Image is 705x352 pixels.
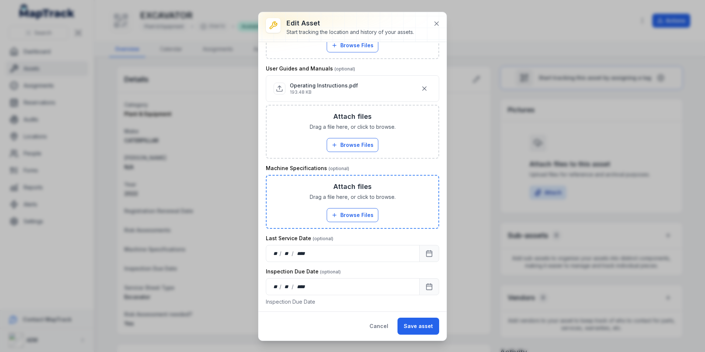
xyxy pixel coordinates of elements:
[310,193,396,201] span: Drag a file here, or click to browse.
[327,208,378,222] button: Browse Files
[310,123,396,131] span: Drag a file here, or click to browse.
[266,298,439,306] p: Inspection Due Date
[363,318,395,335] button: Cancel
[266,65,355,72] label: User Guides and Manuals
[397,318,439,335] button: Save asset
[272,283,279,290] div: day,
[333,111,372,122] h3: Attach files
[272,250,279,257] div: day,
[327,138,378,152] button: Browse Files
[282,283,292,290] div: month,
[286,18,414,28] h3: Edit asset
[282,250,292,257] div: month,
[290,82,358,89] p: Operating Instructions.pdf
[419,278,439,295] button: Calendar
[290,89,358,95] p: 193.48 KB
[279,283,282,290] div: /
[266,165,349,172] label: Machine Specifications
[279,250,282,257] div: /
[292,250,294,257] div: /
[294,283,308,290] div: year,
[286,28,414,36] div: Start tracking the location and history of your assets.
[327,38,378,52] button: Browse Files
[294,250,308,257] div: year,
[266,235,333,242] label: Last Service Date
[292,283,294,290] div: /
[333,182,372,192] h3: Attach files
[266,268,341,275] label: Inspection Due Date
[419,245,439,262] button: Calendar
